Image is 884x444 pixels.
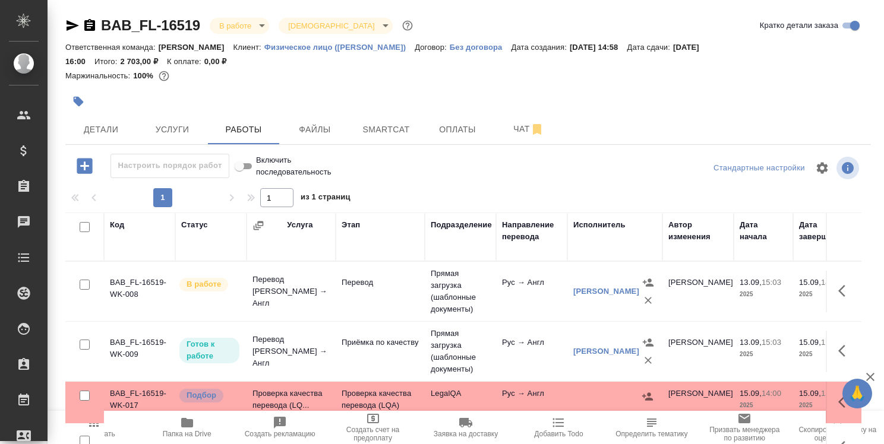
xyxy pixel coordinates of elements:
button: Здесь прячутся важные кнопки [831,337,860,365]
button: Здесь прячутся важные кнопки [831,388,860,416]
p: Маржинальность: [65,71,133,80]
p: Приёмка по качеству [342,337,419,348]
a: [PERSON_NAME] [573,287,639,296]
p: [PERSON_NAME] [159,43,233,52]
p: Без договора [450,43,512,52]
button: Сгруппировать [252,220,264,231]
button: Добавить работу [68,154,101,178]
button: Назначить [639,274,657,291]
div: split button [711,159,808,177]
div: Статус [181,219,208,231]
p: 2025 [740,399,787,411]
p: 15.09, [799,338,821,347]
p: Итого: [94,57,120,66]
td: BAB_FL-16519-WK-008 [104,271,175,312]
button: 🙏 [842,379,872,408]
button: В работе [216,21,255,31]
button: Создать рекламацию [233,411,326,444]
a: Физическое лицо ([PERSON_NAME]) [264,42,415,52]
td: Перевод [PERSON_NAME] → Англ [247,268,336,315]
div: Исполнитель выполняет работу [178,277,241,293]
button: Скопировать ссылку [83,18,97,33]
span: Чат [500,122,557,137]
span: Включить последовательность [256,154,331,178]
td: Прямая загрузка (шаблонные документы) [425,322,496,381]
p: 15:00 [821,389,841,398]
p: [DATE] 14:58 [570,43,627,52]
p: Перевод [342,277,419,288]
svg: Отписаться [530,122,544,137]
button: Папка на Drive [140,411,233,444]
span: Добавить Todo [534,430,583,438]
div: Исполнитель [573,219,626,231]
p: 2025 [740,348,787,360]
div: Код [110,219,124,231]
span: Создать рекламацию [245,430,315,438]
button: Добавить Todo [512,411,605,444]
p: 2025 [799,348,847,360]
p: Проверка качества перевода (LQA) [342,388,419,411]
span: из 1 страниц [301,190,351,207]
td: LegalQA [425,382,496,423]
td: Прямая загрузка (шаблонные документы) [425,262,496,321]
td: [PERSON_NAME] [662,382,734,423]
div: Услуга [287,219,312,231]
p: 15:03 [762,278,781,287]
p: Ответственная команда: [65,43,159,52]
td: [PERSON_NAME] [662,331,734,372]
p: 2025 [740,288,787,300]
p: 15.09, [799,389,821,398]
button: Призвать менеджера по развитию [698,411,791,444]
button: Удалить [639,291,657,309]
td: [PERSON_NAME] [662,271,734,312]
td: BAB_FL-16519-WK-009 [104,331,175,372]
a: Без договора [450,42,512,52]
p: 2025 [799,288,847,300]
span: Создать счет на предоплату [333,426,412,442]
button: Назначить [639,388,656,405]
div: Направление перевода [502,219,561,243]
p: 14:00 [821,278,841,287]
p: Клиент: [233,43,264,52]
button: Определить тематику [605,411,698,444]
p: 0,00 ₽ [204,57,236,66]
span: Посмотреть информацию [836,157,861,179]
button: [DEMOGRAPHIC_DATA] [285,21,378,31]
a: [PERSON_NAME] [573,347,639,356]
p: 2025 [799,399,847,411]
button: Добавить тэг [65,88,91,115]
p: Подбор [187,389,216,401]
td: Проверка качества перевода (LQ... [247,382,336,423]
div: В работе [210,18,269,34]
div: Подразделение [431,219,492,231]
td: BAB_FL-16519-WK-017 [104,382,175,423]
span: Smartcat [358,122,415,137]
button: Скопировать ссылку на оценку заказа [791,411,884,444]
p: Дата сдачи: [627,43,673,52]
span: Кратко детали заказа [760,20,838,31]
span: Заявка на доставку [434,430,498,438]
span: Настроить таблицу [808,154,836,182]
p: 14:00 [762,389,781,398]
p: 100% [133,71,156,80]
span: Папка на Drive [163,430,211,438]
td: Перевод [PERSON_NAME] → Англ [247,328,336,375]
p: 16:00 [821,338,841,347]
span: Работы [215,122,272,137]
span: Оплаты [429,122,486,137]
div: Дата начала [740,219,787,243]
button: Удалить [639,351,657,369]
span: 🙏 [847,381,867,406]
p: Готов к работе [187,338,232,362]
div: Этап [342,219,360,231]
a: BAB_FL-16519 [101,17,200,33]
button: Скопировать ссылку для ЯМессенджера [65,18,80,33]
span: Услуги [144,122,201,137]
div: В работе [279,18,392,34]
td: Рус → Англ [496,382,567,423]
button: Заявка на доставку [419,411,512,444]
div: Дата завершения [799,219,847,243]
span: Детали [72,122,130,137]
p: 15.09, [740,389,762,398]
p: Дата создания: [511,43,569,52]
